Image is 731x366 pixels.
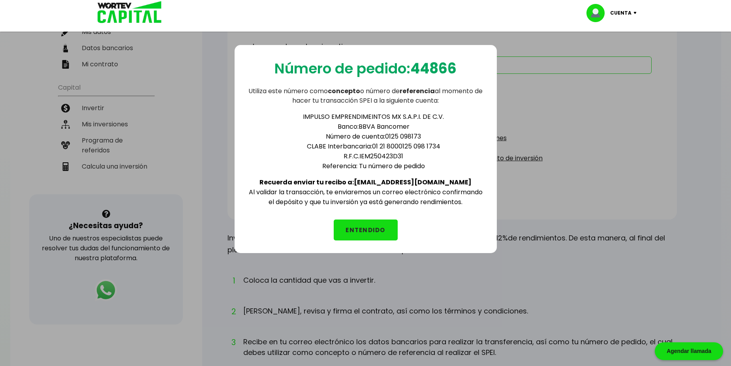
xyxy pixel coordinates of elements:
[263,112,484,122] li: IMPULSO EMPRENDIMEINTOS MX S.A.P.I. DE C.V.
[263,131,484,141] li: Número de cuenta: 0125 098173
[263,122,484,131] li: Banco: BBVA Bancomer
[400,86,435,96] b: referencia
[263,151,484,161] li: R.F.C. IEM250423D31
[631,12,642,14] img: icon-down
[410,58,457,79] b: 44866
[655,342,723,360] div: Agendar llamada
[334,220,398,240] button: ENTENDIDO
[610,7,631,19] p: Cuenta
[263,141,484,151] li: CLABE Interbancaria: 01 21 8000125 098 1734
[247,86,484,105] p: Utiliza este número como o número de al momento de hacer tu transacción SPEI a la siguiente cuenta:
[274,58,457,79] p: Número de pedido:
[263,161,484,171] li: Referencia: Tu número de pedido
[247,105,484,207] div: Al validar la transacción, te enviaremos un correo electrónico confirmando el depósito y que tu i...
[328,86,360,96] b: concepto
[259,178,472,187] b: Recuerda enviar tu recibo a: [EMAIL_ADDRESS][DOMAIN_NAME]
[586,4,610,22] img: profile-image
